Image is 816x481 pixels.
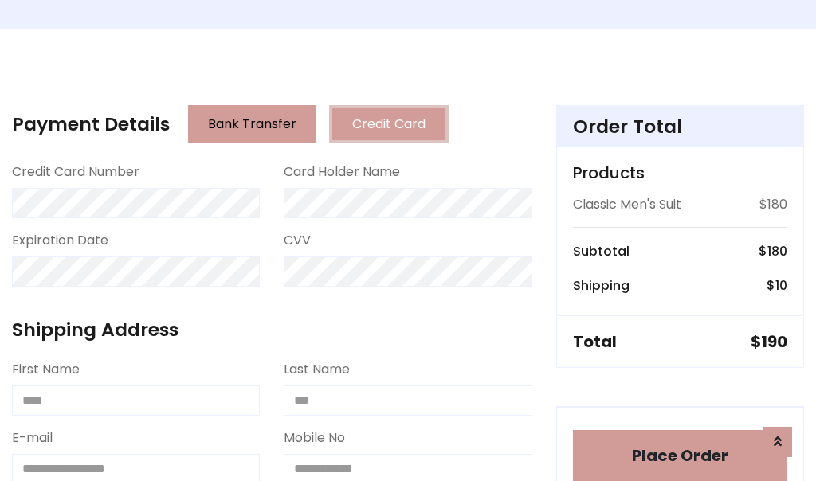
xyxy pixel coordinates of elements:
h5: $ [751,332,787,351]
h4: Payment Details [12,113,170,135]
span: 10 [775,276,787,295]
h5: Products [573,163,787,182]
label: CVV [284,231,311,250]
button: Place Order [573,430,787,481]
h5: Total [573,332,617,351]
label: Mobile No [284,428,345,448]
label: Last Name [284,360,350,379]
h6: Subtotal [573,244,630,259]
label: E-mail [12,428,53,448]
span: 180 [767,242,787,260]
h6: $ [767,278,787,293]
label: Expiration Date [12,231,108,250]
label: Credit Card Number [12,162,139,182]
button: Bank Transfer [188,105,316,143]
p: Classic Men's Suit [573,195,681,214]
label: Card Holder Name [284,162,400,182]
p: $180 [759,195,787,214]
span: 190 [761,330,787,353]
button: Credit Card [329,105,449,143]
h4: Shipping Address [12,319,532,341]
h6: $ [759,244,787,259]
h6: Shipping [573,278,630,293]
h4: Order Total [573,115,787,138]
label: First Name [12,360,80,379]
